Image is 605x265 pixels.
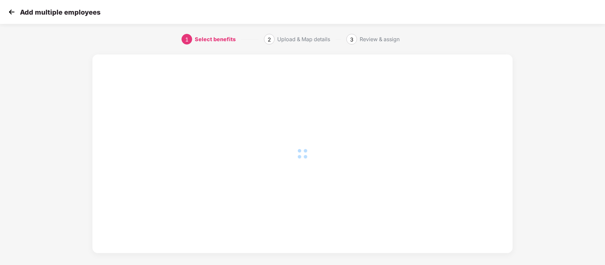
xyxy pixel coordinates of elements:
[360,34,400,44] div: Review & assign
[195,34,236,44] div: Select benefits
[350,36,353,43] span: 3
[20,8,100,16] p: Add multiple employees
[7,7,17,17] img: svg+xml;base64,PHN2ZyB4bWxucz0iaHR0cDovL3d3dy53My5vcmcvMjAwMC9zdmciIHdpZHRoPSIzMCIgaGVpZ2h0PSIzMC...
[277,34,330,44] div: Upload & Map details
[268,36,271,43] span: 2
[185,36,188,43] span: 1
